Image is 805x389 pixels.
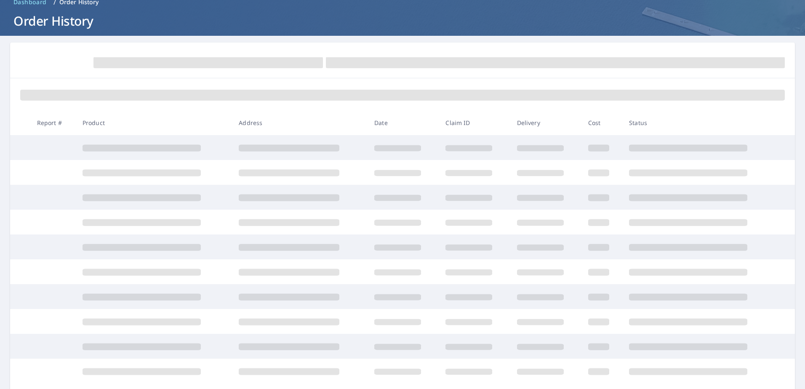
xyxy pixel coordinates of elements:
[368,110,439,135] th: Date
[622,110,779,135] th: Status
[76,110,232,135] th: Product
[439,110,510,135] th: Claim ID
[510,110,581,135] th: Delivery
[10,12,795,29] h1: Order History
[30,110,76,135] th: Report #
[232,110,368,135] th: Address
[581,110,622,135] th: Cost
